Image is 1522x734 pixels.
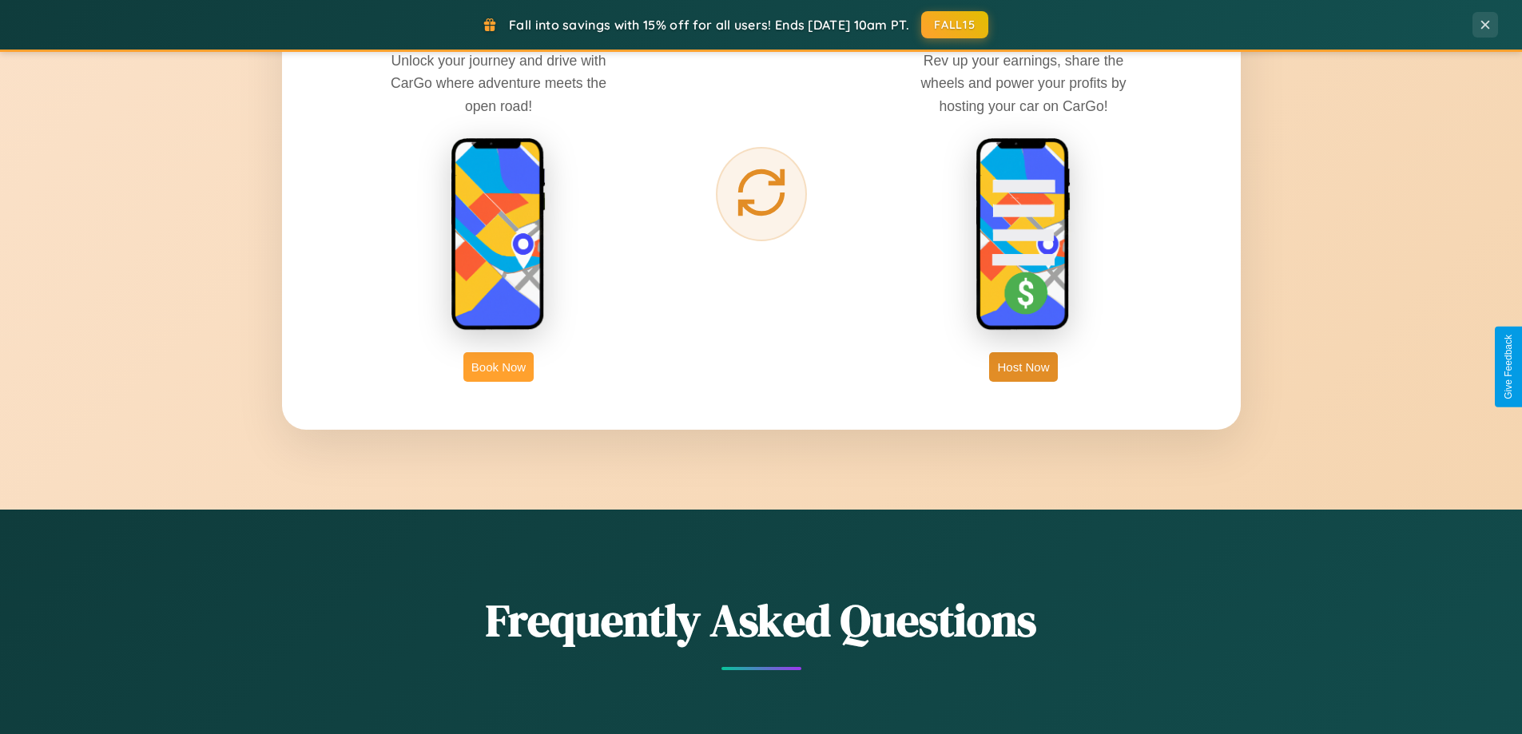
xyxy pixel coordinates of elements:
h2: Frequently Asked Questions [282,589,1241,651]
span: Fall into savings with 15% off for all users! Ends [DATE] 10am PT. [509,17,909,33]
div: Give Feedback [1503,335,1514,399]
img: rent phone [451,137,546,332]
button: FALL15 [921,11,988,38]
button: Host Now [989,352,1057,382]
p: Rev up your earnings, share the wheels and power your profits by hosting your car on CarGo! [904,50,1143,117]
img: host phone [976,137,1071,332]
p: Unlock your journey and drive with CarGo where adventure meets the open road! [379,50,618,117]
button: Book Now [463,352,534,382]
